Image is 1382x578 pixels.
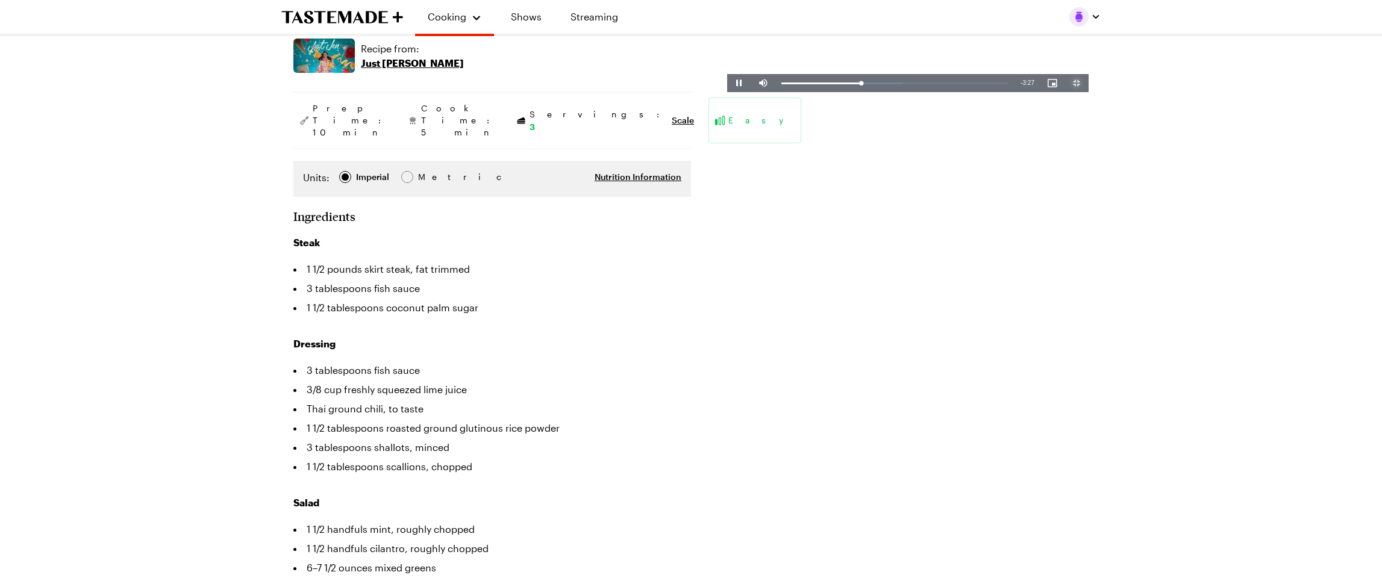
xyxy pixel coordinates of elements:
[293,259,691,279] li: 1 1/2 pounds skirt steak, fat trimmed
[728,114,796,126] span: Easy
[428,11,466,22] span: Cooking
[672,114,694,126] button: Scale
[293,380,691,399] li: 3/8 cup freshly squeezed lime juice
[530,120,535,132] span: 3
[1065,74,1089,92] button: Exit Fullscreen
[303,170,443,187] div: Imperial Metric
[293,337,691,351] h3: Dressing
[293,209,355,223] h2: Ingredients
[293,496,691,510] h3: Salad
[313,102,387,138] span: Prep Time: 10 min
[1021,79,1022,86] span: -
[293,438,691,457] li: 3 tablespoons shallots, minced
[427,5,482,29] button: Cooking
[293,361,691,380] li: 3 tablespoons fish sauce
[293,279,691,298] li: 3 tablespoons fish sauce
[727,74,751,92] button: Pause
[361,42,464,70] a: Recipe from:Just [PERSON_NAME]
[293,39,355,73] img: Show where recipe is used
[421,102,496,138] span: Cook Time: 5 min
[281,10,403,24] a: To Tastemade Home Page
[293,298,691,317] li: 1 1/2 tablespoons coconut palm sugar
[356,170,390,184] span: Imperial
[1069,7,1089,26] img: Profile picture
[293,235,691,250] h3: Steak
[361,56,464,70] p: Just [PERSON_NAME]
[595,171,681,183] button: Nutrition Information
[530,108,666,133] span: Servings:
[781,82,1008,84] div: Progress Bar
[751,74,775,92] button: Mute
[361,42,464,56] p: Recipe from:
[1023,79,1034,86] span: 3:27
[293,539,691,558] li: 1 1/2 handfuls cilantro, roughly chopped
[303,170,330,185] label: Units:
[293,399,691,418] li: Thai ground chili, to taste
[293,457,691,476] li: 1 1/2 tablespoons scallions, chopped
[293,558,691,577] li: 6–7 1/2 ounces mixed greens
[418,170,445,184] span: Metric
[356,170,389,184] div: Imperial
[418,170,443,184] div: Metric
[1040,74,1065,92] button: Picture-in-Picture
[293,418,691,438] li: 1 1/2 tablespoons roasted ground glutinous rice powder
[293,520,691,539] li: 1 1/2 handfuls mint, roughly chopped
[1069,7,1101,26] button: Profile picture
